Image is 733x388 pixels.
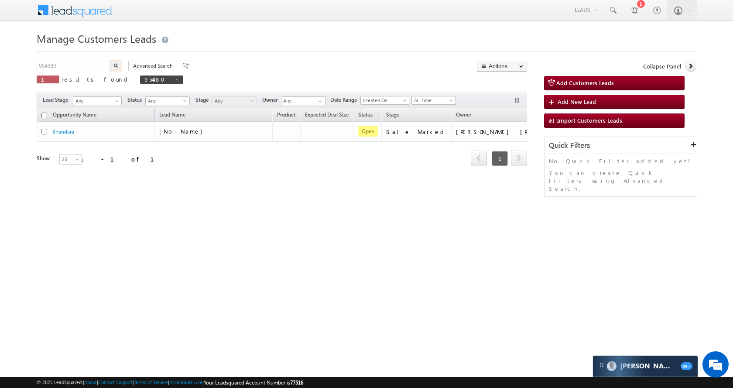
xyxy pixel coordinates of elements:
a: Show All Items [314,97,325,106]
span: results found [62,76,131,83]
a: Terms of Service [134,379,168,385]
span: Any [146,97,187,105]
div: Sale Marked [386,128,447,136]
a: Any [73,96,122,105]
a: All Time [411,96,456,105]
span: 1 [492,151,508,166]
span: All Time [412,96,453,104]
span: Expected Deal Size [305,111,349,118]
input: Check all records [41,113,47,118]
span: Manage Customers Leads [37,31,156,45]
img: carter-drag [598,362,605,369]
span: Created On [361,96,406,104]
span: Advanced Search [133,62,175,70]
span: Lead Name [155,110,190,121]
img: Search [113,63,118,68]
div: Quick Filters [545,137,697,154]
div: carter-dragCarter[PERSON_NAME]99+ [593,355,698,377]
span: Status [127,96,145,104]
a: Created On [360,96,409,105]
button: Actions [477,61,527,72]
a: Status [354,110,377,121]
span: © 2025 LeadSquared | | | | | [37,378,303,387]
a: Bhandara [52,128,74,135]
a: 25 [59,154,82,165]
a: About [84,379,97,385]
span: Add New Lead [558,98,596,105]
span: 77516 [290,379,303,386]
a: Expected Deal Size [301,110,353,121]
span: Open [358,126,378,137]
a: prev [471,151,487,165]
p: No Quick Filter added yet! [549,157,692,165]
div: 1 - 1 of 1 [80,154,164,164]
a: Any [145,96,190,105]
span: Owner [456,111,471,118]
span: Owner [262,96,281,104]
span: [No Name] [159,127,207,135]
span: 1 [41,76,55,83]
span: Collapse Panel [643,62,681,70]
div: Show [37,155,52,162]
span: 954380 [144,76,170,83]
a: Stage [382,110,404,121]
p: You can create Quick Filters using Advanced Search. [549,169,692,192]
a: Opportunity Name [48,110,101,121]
span: Stage [386,111,399,118]
span: Lead Stage [43,96,72,104]
a: Acceptable Use [169,379,202,385]
span: Any [212,97,254,105]
a: next [511,151,527,165]
span: Import Customers Leads [557,117,622,124]
a: Any [212,96,257,105]
span: Opportunity Name [53,111,96,118]
a: Contact Support [98,379,133,385]
input: Type to Search [281,96,325,105]
span: 99+ [681,362,692,370]
span: 25 [60,155,83,163]
span: Product [277,111,295,118]
span: Your Leadsquared Account Number is [204,379,303,386]
div: [PERSON_NAME] [PERSON_NAME] [456,128,543,136]
span: Stage [195,96,212,104]
span: Date Range [330,96,360,104]
span: Any [73,97,119,105]
span: Add Customers Leads [556,79,614,86]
